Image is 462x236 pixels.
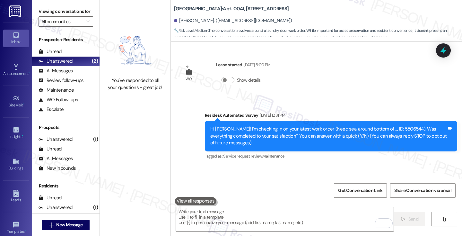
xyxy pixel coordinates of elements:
div: Prospects [32,124,100,131]
div: All Messages [39,155,73,162]
span: : The conversation revolves around a laundry door work order. While important for asset preservat... [174,27,462,41]
div: Residents [32,183,100,189]
div: Escalate [39,106,64,113]
b: [GEOGRAPHIC_DATA]: Apt. 004I, [STREET_ADDRESS] [174,5,289,12]
div: WO [186,76,192,82]
textarea: To enrich screen reader interactions, please activate Accessibility in Grammarly extension settings [176,207,394,231]
div: Unread [39,146,62,152]
div: New Inbounds [39,165,76,172]
a: Insights • [3,124,29,142]
div: WO Follow-ups [39,96,78,103]
input: All communities [41,16,83,27]
div: All Messages [39,68,73,74]
i:  [49,222,54,228]
div: [DATE] 12:31 PM [258,112,285,119]
button: Send [394,212,425,226]
span: • [23,102,24,106]
button: Share Conversation via email [390,183,456,198]
div: Prospects + Residents [32,36,100,43]
a: Leads [3,188,29,205]
div: Review follow-ups [39,77,83,84]
div: (1) [92,134,100,144]
span: Service request review , [223,153,262,159]
a: Site Visit • [3,93,29,110]
div: [PERSON_NAME]. ([EMAIL_ADDRESS][DOMAIN_NAME]) [174,17,292,24]
i:  [442,217,447,222]
div: (2) [90,56,100,66]
i:  [86,19,90,24]
strong: 🔧 Risk Level: Medium [174,28,208,33]
img: empty-state [107,27,163,74]
div: You've responded to all your questions - great job! [107,77,163,91]
i:  [401,217,405,222]
span: Share Conversation via email [394,187,451,194]
button: Get Conversation Link [334,183,387,198]
div: Unanswered [39,136,73,143]
div: (1) [92,203,100,213]
div: Unread [39,48,62,55]
a: Buildings [3,156,29,173]
label: Show details [237,77,261,84]
div: Hi [PERSON_NAME]! I'm checking in on your latest work order (Need seal around bottom of ..., ID: ... [210,126,447,146]
div: Residesk Automated Survey [205,112,457,121]
span: • [22,133,23,138]
span: Maintenance [262,153,284,159]
div: [DATE] 8:00 PM [242,61,270,68]
span: • [29,70,30,75]
div: Unanswered [39,204,73,211]
span: • [25,228,26,233]
span: Send [408,216,418,222]
div: Lease started [216,61,270,70]
div: Unanswered [39,58,73,65]
div: Maintenance [39,87,74,94]
a: Inbox [3,30,29,47]
span: New Message [56,222,83,228]
div: Tagged as: [205,151,457,161]
span: Get Conversation Link [338,187,382,194]
img: ResiDesk Logo [9,5,22,17]
button: New Message [42,220,90,230]
div: Unread [39,195,62,201]
label: Viewing conversations for [39,6,93,16]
